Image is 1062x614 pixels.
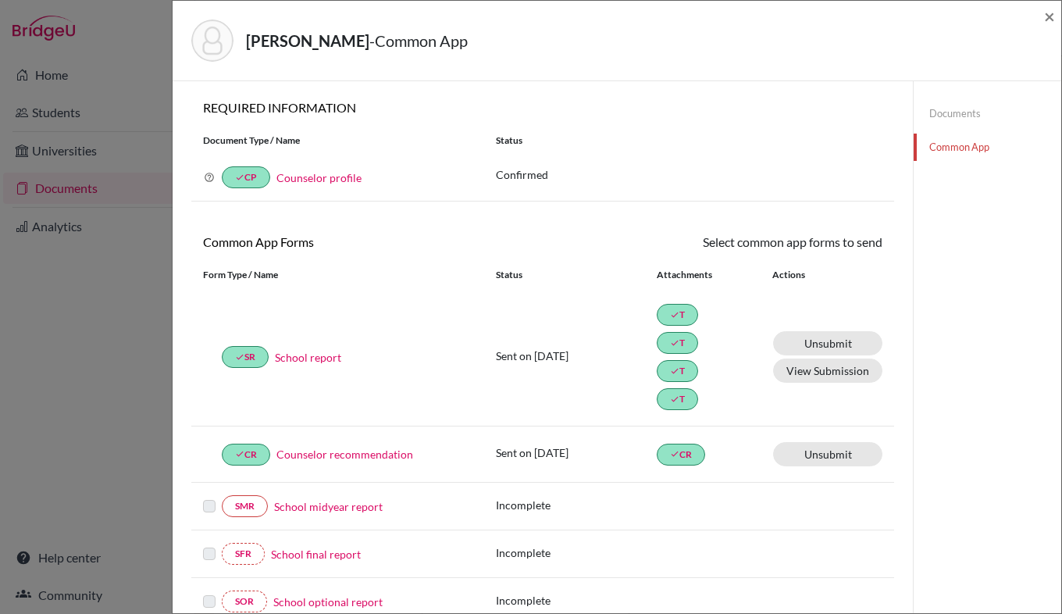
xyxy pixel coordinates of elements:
[222,543,265,565] a: SFR
[773,442,882,466] a: Unsubmit
[222,444,270,466] a: doneCR
[191,100,894,115] h6: REQUIRED INFORMATION
[191,234,543,249] h6: Common App Forms
[914,134,1061,161] a: Common App
[496,497,657,513] p: Incomplete
[657,444,705,466] a: doneCR
[670,366,679,376] i: done
[235,173,244,182] i: done
[657,304,698,326] a: doneT
[657,360,698,382] a: doneT
[1044,7,1055,26] button: Close
[484,134,894,148] div: Status
[496,166,882,183] p: Confirmed
[496,544,657,561] p: Incomplete
[773,359,882,383] button: View Submission
[222,591,267,612] a: SOR
[496,444,657,461] p: Sent on [DATE]
[670,394,679,404] i: done
[670,338,679,348] i: done
[276,171,362,184] a: Counselor profile
[369,31,468,50] span: - Common App
[246,31,369,50] strong: [PERSON_NAME]
[235,449,244,459] i: done
[496,348,657,364] p: Sent on [DATE]
[271,546,361,562] a: School final report
[754,268,850,282] div: Actions
[670,310,679,319] i: done
[1044,5,1055,27] span: ×
[273,594,383,610] a: School optional report
[222,346,269,368] a: doneSR
[543,233,894,252] div: Select common app forms to send
[191,268,484,282] div: Form Type / Name
[222,495,268,517] a: SMR
[657,388,698,410] a: doneT
[235,352,244,362] i: done
[222,166,270,188] a: doneCP
[496,268,657,282] div: Status
[191,134,484,148] div: Document Type / Name
[773,331,882,355] a: Unsubmit
[657,268,754,282] div: Attachments
[275,349,341,366] a: School report
[670,449,679,459] i: done
[914,100,1061,127] a: Documents
[274,498,383,515] a: School midyear report
[496,592,657,609] p: Incomplete
[657,332,698,354] a: doneT
[276,446,413,462] a: Counselor recommendation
